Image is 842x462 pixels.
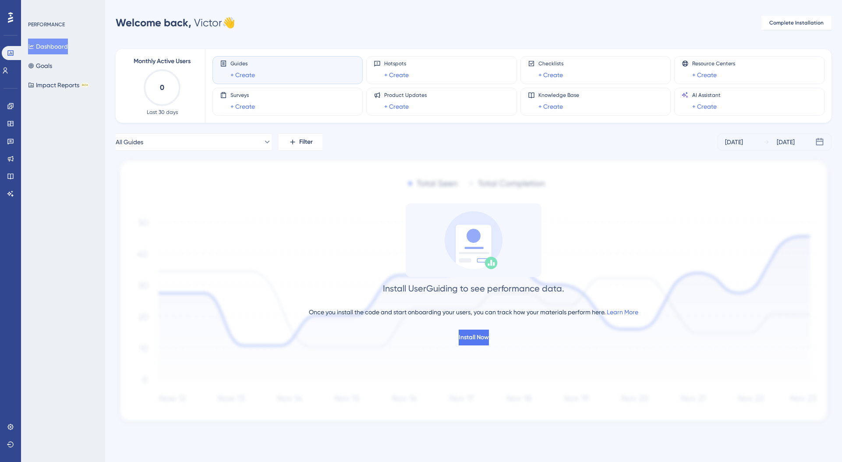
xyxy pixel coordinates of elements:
div: Victor 👋 [116,16,235,30]
div: Once you install the code and start onboarding your users, you can track how your materials perfo... [309,307,638,317]
span: Product Updates [384,92,427,99]
span: Welcome back, [116,16,191,29]
button: Filter [279,133,322,151]
a: + Create [230,101,255,112]
a: + Create [692,70,717,80]
span: Last 30 days [147,109,178,116]
div: PERFORMANCE [28,21,65,28]
span: Hotspots [384,60,409,67]
span: Guides [230,60,255,67]
span: AI Assistant [692,92,721,99]
span: Complete Installation [769,19,824,26]
button: Impact ReportsBETA [28,77,89,93]
a: + Create [538,70,563,80]
span: Checklists [538,60,563,67]
span: All Guides [116,137,143,147]
img: 1ec67ef948eb2d50f6bf237e9abc4f97.svg [116,158,831,427]
span: Filter [299,137,313,147]
button: All Guides [116,133,272,151]
span: Knowledge Base [538,92,579,99]
a: + Create [384,101,409,112]
span: Surveys [230,92,255,99]
div: Install UserGuiding to see performance data. [383,282,564,295]
a: + Create [692,101,717,112]
a: Learn More [607,309,638,316]
span: Resource Centers [692,60,735,67]
div: [DATE] [777,137,795,147]
a: + Create [538,101,563,112]
span: Install Now [459,332,489,343]
button: Dashboard [28,39,68,54]
a: + Create [384,70,409,80]
span: Monthly Active Users [134,56,191,67]
div: BETA [81,83,89,87]
a: + Create [230,70,255,80]
button: Install Now [459,330,489,345]
button: Goals [28,58,52,74]
text: 0 [160,83,164,92]
div: [DATE] [725,137,743,147]
button: Complete Installation [761,16,831,30]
